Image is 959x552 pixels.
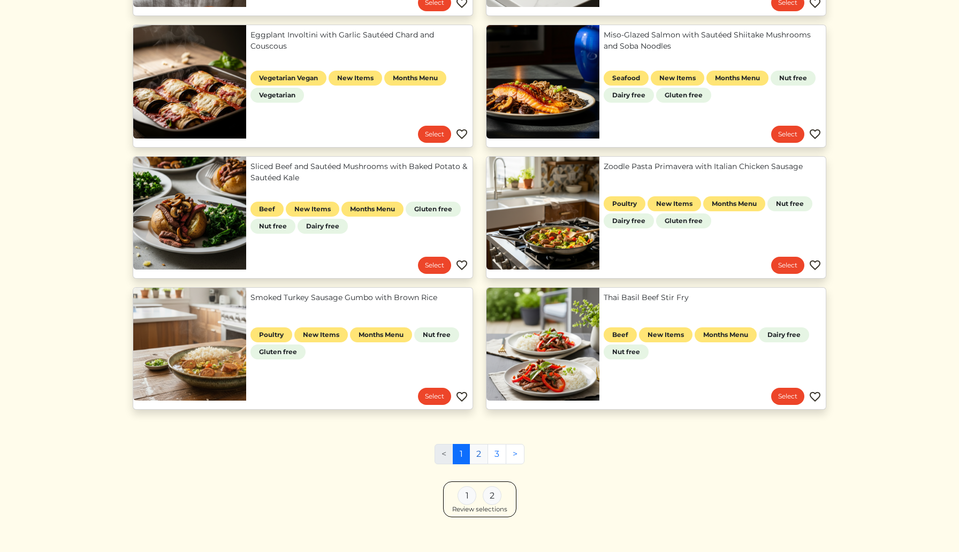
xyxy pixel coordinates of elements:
[771,257,804,274] a: Select
[604,161,821,172] a: Zoodle Pasta Primavera with Italian Chicken Sausage
[483,486,501,505] div: 2
[418,257,451,274] a: Select
[506,444,524,464] a: Next
[455,390,468,403] img: Favorite menu item
[771,388,804,405] a: Select
[809,390,821,403] img: Favorite menu item
[455,259,468,272] img: Favorite menu item
[604,292,821,303] a: Thai Basil Beef Stir Fry
[604,29,821,52] a: Miso-Glazed Salmon with Sautéed Shiitake Mushrooms and Soba Noodles
[250,161,468,183] a: Sliced Beef and Sautéed Mushrooms with Baked Potato & Sautéed Kale
[469,444,488,464] a: 2
[250,292,468,303] a: Smoked Turkey Sausage Gumbo with Brown Rice
[418,388,451,405] a: Select
[418,126,451,143] a: Select
[453,444,470,464] a: 1
[452,505,507,515] div: Review selections
[771,126,804,143] a: Select
[809,128,821,141] img: Favorite menu item
[250,29,468,52] a: Eggplant Involtini with Garlic Sautéed Chard and Couscous
[455,128,468,141] img: Favorite menu item
[809,259,821,272] img: Favorite menu item
[458,486,476,505] div: 1
[488,444,506,464] a: 3
[435,444,524,473] nav: Pages
[443,481,516,517] a: 1 2 Review selections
